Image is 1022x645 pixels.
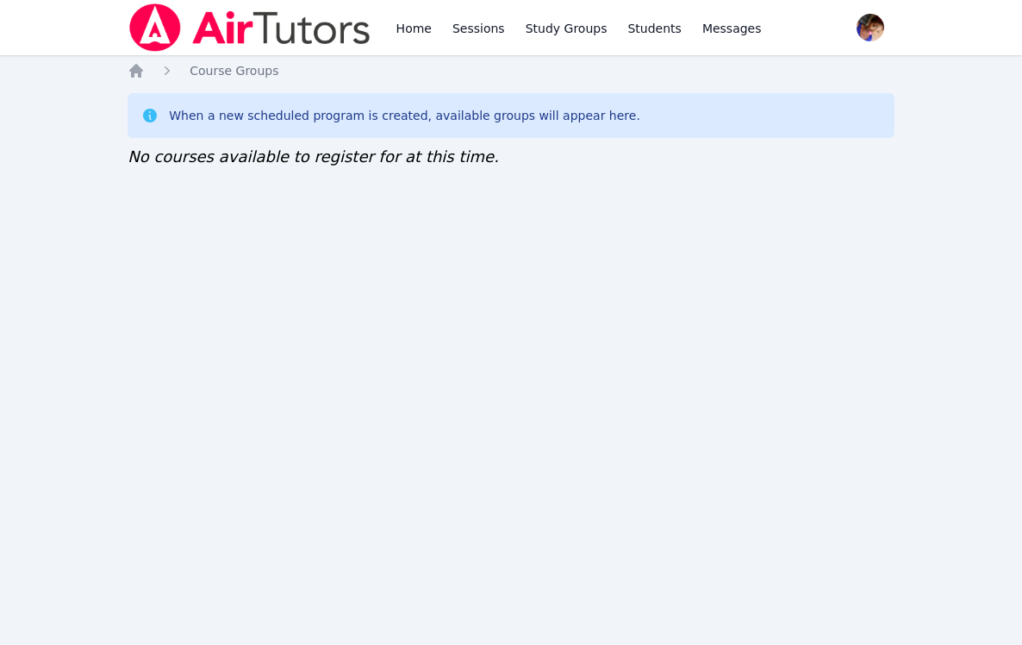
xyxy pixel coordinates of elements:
div: When a new scheduled program is created, available groups will appear here. [169,107,640,124]
img: Air Tutors [128,3,371,52]
span: Messages [702,20,762,37]
nav: Breadcrumb [128,62,894,79]
a: Course Groups [190,62,278,79]
span: Course Groups [190,64,278,78]
span: No courses available to register for at this time. [128,147,499,166]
